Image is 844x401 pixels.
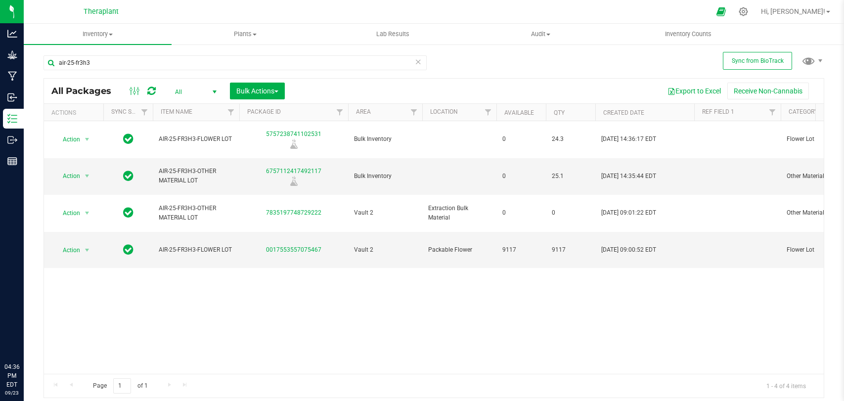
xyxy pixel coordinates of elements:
[223,104,239,121] a: Filter
[504,109,534,116] a: Available
[758,378,814,393] span: 1 - 4 of 4 items
[430,108,458,115] a: Location
[172,24,319,45] a: Plants
[266,209,321,216] a: 7835197748729222
[54,206,81,220] span: Action
[354,134,416,144] span: Bulk Inventory
[123,169,133,183] span: In Sync
[702,108,734,115] a: Ref Field 1
[502,134,540,144] span: 0
[356,108,371,115] a: Area
[24,24,172,45] a: Inventory
[81,206,93,220] span: select
[159,134,233,144] span: AIR-25-FR3H3-FLOWER LOT
[123,132,133,146] span: In Sync
[761,7,825,15] span: Hi, [PERSON_NAME]!
[159,245,233,255] span: AIR-25-FR3H3-FLOWER LOT
[230,83,285,99] button: Bulk Actions
[710,2,732,21] span: Open Ecommerce Menu
[51,109,99,116] div: Actions
[10,322,40,352] iframe: Resource center
[737,7,750,16] div: Manage settings
[552,208,589,218] span: 0
[161,108,192,115] a: Item Name
[7,156,17,166] inline-svg: Reports
[85,378,156,394] span: Page of 1
[7,29,17,39] inline-svg: Analytics
[552,134,589,144] span: 24.3
[428,245,490,255] span: Packable Flower
[354,208,416,218] span: Vault 2
[247,108,281,115] a: Package ID
[732,57,784,64] span: Sync from BioTrack
[7,135,17,145] inline-svg: Outbound
[406,104,422,121] a: Filter
[319,24,467,45] a: Lab Results
[789,108,818,115] a: Category
[4,362,19,389] p: 04:36 PM EDT
[764,104,781,121] a: Filter
[266,131,321,137] a: 5757238741102531
[238,176,350,186] div: Lab Sample
[24,30,172,39] span: Inventory
[428,204,490,223] span: Extraction Bulk Material
[601,208,656,218] span: [DATE] 09:01:22 EDT
[354,245,416,255] span: Vault 2
[7,50,17,60] inline-svg: Grow
[238,139,350,149] div: Lab Sample
[363,30,423,39] span: Lab Results
[51,86,121,96] span: All Packages
[54,243,81,257] span: Action
[54,169,81,183] span: Action
[111,108,149,115] a: Sync Status
[123,206,133,220] span: In Sync
[502,245,540,255] span: 9117
[467,24,615,45] a: Audit
[652,30,725,39] span: Inventory Counts
[236,87,278,95] span: Bulk Actions
[7,92,17,102] inline-svg: Inbound
[601,245,656,255] span: [DATE] 09:00:52 EDT
[44,55,427,70] input: Search Package ID, Item Name, SKU, Lot or Part Number...
[266,246,321,253] a: 0017553557075467
[81,169,93,183] span: select
[4,389,19,397] p: 09/23
[354,172,416,181] span: Bulk Inventory
[601,172,656,181] span: [DATE] 14:35:44 EDT
[84,7,119,16] span: Theraplant
[159,167,233,185] span: AIR-25-FR3H3-OTHER MATERIAL LOT
[480,104,496,121] a: Filter
[172,30,319,39] span: Plants
[136,104,153,121] a: Filter
[467,30,614,39] span: Audit
[554,109,565,116] a: Qty
[266,168,321,175] a: 6757112417492117
[81,243,93,257] span: select
[7,71,17,81] inline-svg: Manufacturing
[727,83,809,99] button: Receive Non-Cannabis
[123,243,133,257] span: In Sync
[502,208,540,218] span: 0
[332,104,348,121] a: Filter
[81,133,93,146] span: select
[159,204,233,223] span: AIR-25-FR3H3-OTHER MATERIAL LOT
[502,172,540,181] span: 0
[54,133,81,146] span: Action
[614,24,762,45] a: Inventory Counts
[603,109,644,116] a: Created Date
[723,52,792,70] button: Sync from BioTrack
[661,83,727,99] button: Export to Excel
[113,378,131,394] input: 1
[552,245,589,255] span: 9117
[601,134,656,144] span: [DATE] 14:36:17 EDT
[552,172,589,181] span: 25.1
[415,55,422,68] span: Clear
[7,114,17,124] inline-svg: Inventory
